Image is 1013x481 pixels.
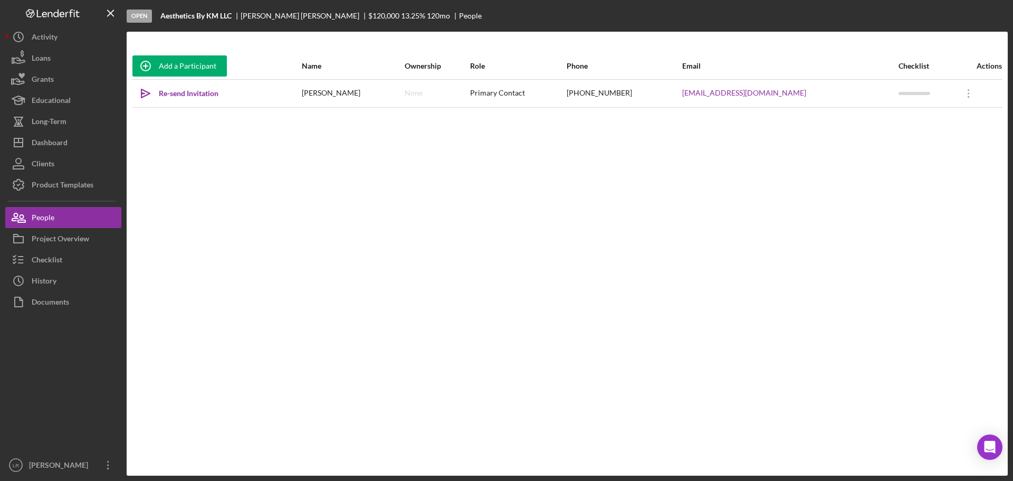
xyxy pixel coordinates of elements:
div: [PERSON_NAME] [302,80,404,107]
button: Educational [5,90,121,111]
div: Phone [567,62,681,70]
button: Long-Term [5,111,121,132]
div: History [32,270,56,294]
button: People [5,207,121,228]
div: [PERSON_NAME] [26,455,95,478]
a: [EMAIL_ADDRESS][DOMAIN_NAME] [682,89,806,97]
div: Loans [32,48,51,71]
div: Email [682,62,898,70]
div: Ownership [405,62,469,70]
div: [PERSON_NAME] [PERSON_NAME] [241,12,368,20]
div: Checklist [899,62,954,70]
button: Grants [5,69,121,90]
div: Product Templates [32,174,93,198]
button: Clients [5,153,121,174]
text: LR [13,463,19,468]
button: Checklist [5,249,121,270]
div: Documents [32,291,69,315]
div: Role [470,62,566,70]
div: Dashboard [32,132,68,156]
button: Loans [5,48,121,69]
div: Long-Term [32,111,66,135]
div: People [459,12,482,20]
div: Clients [32,153,54,177]
div: Grants [32,69,54,92]
button: History [5,270,121,291]
button: Activity [5,26,121,48]
button: Project Overview [5,228,121,249]
div: Project Overview [32,228,89,252]
div: [PHONE_NUMBER] [567,80,681,107]
div: Primary Contact [470,80,566,107]
div: Activity [32,26,58,50]
div: Name [302,62,404,70]
div: None [405,89,423,97]
div: Actions [955,62,1002,70]
div: Re-send Invitation [159,83,218,104]
button: Product Templates [5,174,121,195]
button: LR[PERSON_NAME] [5,455,121,476]
div: Open [127,10,152,23]
div: Educational [32,90,71,114]
span: $120,000 [368,11,399,20]
button: Dashboard [5,132,121,153]
div: Add a Participant [159,55,216,77]
div: People [32,207,54,231]
button: Add a Participant [132,55,227,77]
button: Re-send Invitation [132,83,229,104]
div: 13.25 % [401,12,425,20]
button: Documents [5,291,121,313]
div: Checklist [32,249,62,273]
div: 120 mo [427,12,450,20]
b: Aesthetics By KM LLC [160,12,232,20]
div: Open Intercom Messenger [977,435,1002,460]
